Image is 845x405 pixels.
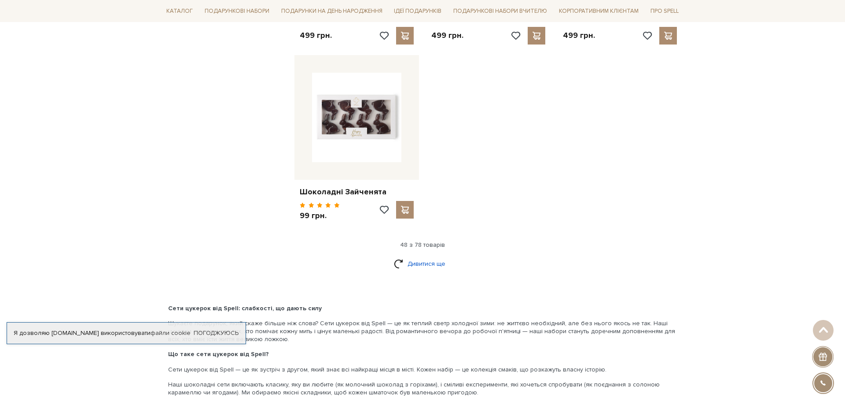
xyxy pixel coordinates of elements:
p: 499 грн. [300,30,332,41]
a: Погоджуюсь [194,329,239,337]
p: Наші шоколадні сети включають класику, яку ви любите (як молочний шоколад з горіхами), і сміливі ... [168,381,677,397]
p: Шукаєте подарунок, який скаже більше ніж слова? Сети цукерок від Spell — це як теплий светр холод... [168,320,677,344]
a: файли cookie [151,329,191,337]
a: Корпоративним клієнтам [555,4,642,18]
a: Про Spell [647,4,682,18]
a: Шоколадні Зайченята [300,187,414,197]
p: Сети цукерок від Spell — це як зустріч з другом, який знає всі найкращі місця в місті. Кожен набі... [168,366,677,374]
p: 499 грн. [431,30,463,41]
a: Ідеї подарунків [390,4,445,18]
a: Дивитися ще [394,256,451,271]
div: 48 з 78 товарів [159,241,686,249]
a: Подарункові набори Вчителю [450,4,551,19]
a: Каталог [163,4,196,18]
p: 99 грн. [300,211,340,221]
a: Подарунки на День народження [278,4,386,18]
p: 499 грн. [563,30,595,41]
b: Що таке сети цукерок від Spell? [168,350,269,358]
div: Я дозволяю [DOMAIN_NAME] використовувати [7,329,246,337]
img: Шоколадні Зайченята [312,73,401,162]
b: Сети цукерок від Spell: слабкості, що дають силу [168,305,322,312]
a: Подарункові набори [201,4,273,18]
